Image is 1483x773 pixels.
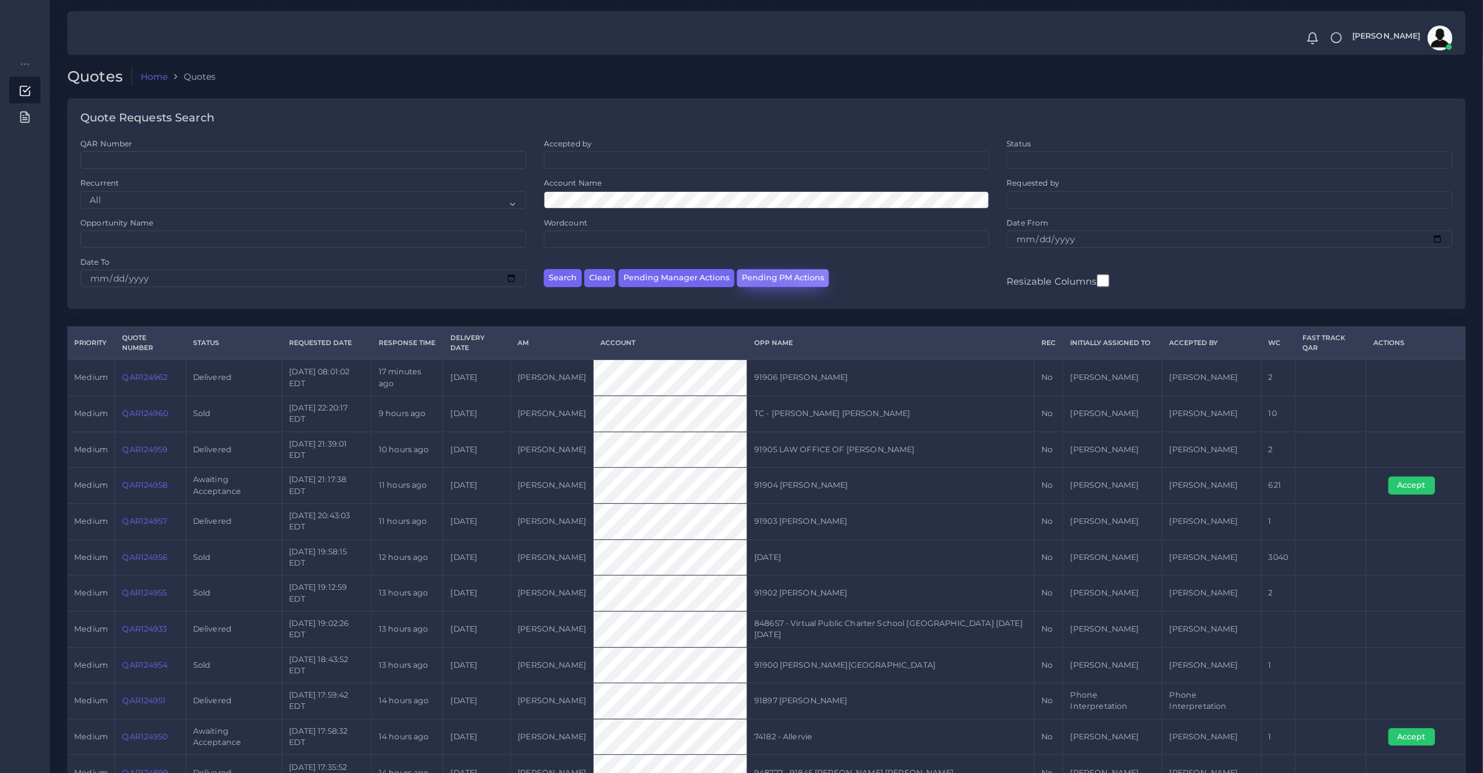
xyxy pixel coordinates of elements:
[747,468,1034,504] td: 91904 [PERSON_NAME]
[618,269,734,287] button: Pending Manager Actions
[282,539,372,576] td: [DATE] 19:58:15 EDT
[186,468,282,504] td: Awaiting Acceptance
[1388,728,1435,746] button: Accept
[1063,719,1162,755] td: [PERSON_NAME]
[511,539,594,576] td: [PERSON_NAME]
[443,359,511,396] td: [DATE]
[511,468,594,504] td: [PERSON_NAME]
[1261,396,1296,432] td: 10
[1162,719,1261,755] td: [PERSON_NAME]
[1063,432,1162,468] td: [PERSON_NAME]
[1296,327,1367,359] th: Fast Track QAR
[443,719,511,755] td: [DATE]
[1352,32,1421,40] span: [PERSON_NAME]
[511,719,594,755] td: [PERSON_NAME]
[186,503,282,539] td: Delivered
[371,719,443,755] td: 14 hours ago
[186,432,282,468] td: Delivered
[1097,273,1109,288] input: Resizable Columns
[282,611,372,647] td: [DATE] 19:02:26 EDT
[282,576,372,612] td: [DATE] 19:12:59 EDT
[186,576,282,612] td: Sold
[747,611,1034,647] td: 848657 - Virtual Public Charter School [GEOGRAPHIC_DATA] [DATE][DATE]
[511,683,594,719] td: [PERSON_NAME]
[122,660,168,670] a: QAR124954
[1261,576,1296,612] td: 2
[74,480,108,490] span: medium
[74,660,108,670] span: medium
[74,588,108,597] span: medium
[1162,468,1261,504] td: [PERSON_NAME]
[1063,503,1162,539] td: [PERSON_NAME]
[747,647,1034,683] td: 91900 [PERSON_NAME][GEOGRAPHIC_DATA]
[1035,647,1063,683] td: No
[747,396,1034,432] td: TC - [PERSON_NAME] [PERSON_NAME]
[282,396,372,432] td: [DATE] 22:20:17 EDT
[747,683,1034,719] td: 91897 [PERSON_NAME]
[1007,217,1048,228] label: Date From
[67,327,115,359] th: Priority
[282,359,372,396] td: [DATE] 08:01:02 EDT
[80,138,132,149] label: QAR Number
[1162,359,1261,396] td: [PERSON_NAME]
[443,468,511,504] td: [DATE]
[544,178,602,188] label: Account Name
[1388,480,1444,490] a: Accept
[122,732,168,741] a: QAR124950
[443,576,511,612] td: [DATE]
[282,327,372,359] th: Requested Date
[1063,647,1162,683] td: [PERSON_NAME]
[186,327,282,359] th: Status
[122,552,168,562] a: QAR124956
[747,359,1034,396] td: 91906 [PERSON_NAME]
[511,611,594,647] td: [PERSON_NAME]
[282,432,372,468] td: [DATE] 21:39:01 EDT
[1388,477,1435,494] button: Accept
[1035,327,1063,359] th: REC
[584,269,615,287] button: Clear
[443,611,511,647] td: [DATE]
[747,503,1034,539] td: 91903 [PERSON_NAME]
[122,516,167,526] a: QAR124957
[1035,719,1063,755] td: No
[1063,683,1162,719] td: Phone Interpretation
[1063,611,1162,647] td: [PERSON_NAME]
[186,359,282,396] td: Delivered
[1007,138,1031,149] label: Status
[80,257,110,267] label: Date To
[511,359,594,396] td: [PERSON_NAME]
[1162,327,1261,359] th: Accepted by
[1162,683,1261,719] td: Phone Interpretation
[1035,359,1063,396] td: No
[1162,647,1261,683] td: [PERSON_NAME]
[1346,26,1457,50] a: [PERSON_NAME]avatar
[1063,359,1162,396] td: [PERSON_NAME]
[443,396,511,432] td: [DATE]
[737,269,829,287] button: Pending PM Actions
[1367,327,1466,359] th: Actions
[1261,647,1296,683] td: 1
[1063,396,1162,432] td: [PERSON_NAME]
[1261,432,1296,468] td: 2
[1162,539,1261,576] td: [PERSON_NAME]
[282,683,372,719] td: [DATE] 17:59:42 EDT
[747,327,1034,359] th: Opp Name
[282,647,372,683] td: [DATE] 18:43:52 EDT
[1261,539,1296,576] td: 3040
[186,647,282,683] td: Sold
[1035,539,1063,576] td: No
[371,468,443,504] td: 11 hours ago
[122,445,168,454] a: QAR124959
[1162,503,1261,539] td: [PERSON_NAME]
[747,719,1034,755] td: 74182 - Allervie
[371,327,443,359] th: Response Time
[122,624,167,633] a: QAR124933
[1063,576,1162,612] td: [PERSON_NAME]
[74,696,108,705] span: medium
[371,432,443,468] td: 10 hours ago
[747,576,1034,612] td: 91902 [PERSON_NAME]
[122,409,168,418] a: QAR124960
[1035,432,1063,468] td: No
[1261,359,1296,396] td: 2
[122,480,168,490] a: QAR124958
